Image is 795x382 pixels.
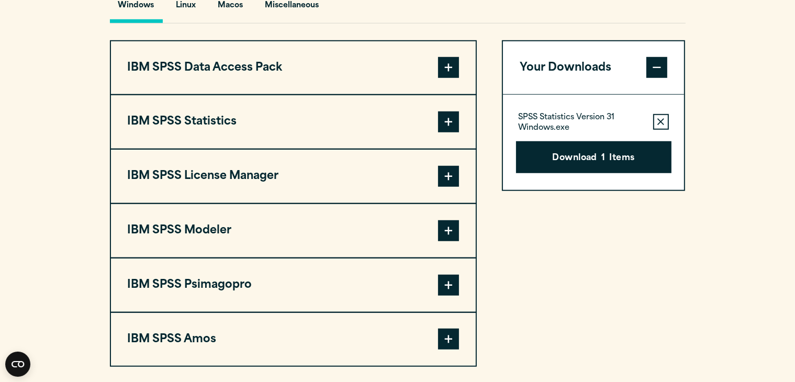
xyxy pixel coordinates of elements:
button: IBM SPSS Data Access Pack [111,41,476,95]
span: 1 [601,152,605,165]
button: Your Downloads [503,41,685,95]
button: IBM SPSS Statistics [111,95,476,149]
p: SPSS Statistics Version 31 Windows.exe [519,113,645,133]
button: IBM SPSS Amos [111,313,476,366]
button: Download1Items [516,141,671,174]
button: IBM SPSS License Manager [111,150,476,203]
button: Open CMP widget [5,352,30,377]
button: IBM SPSS Psimagopro [111,259,476,312]
button: IBM SPSS Modeler [111,204,476,257]
div: Your Downloads [503,94,685,190]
